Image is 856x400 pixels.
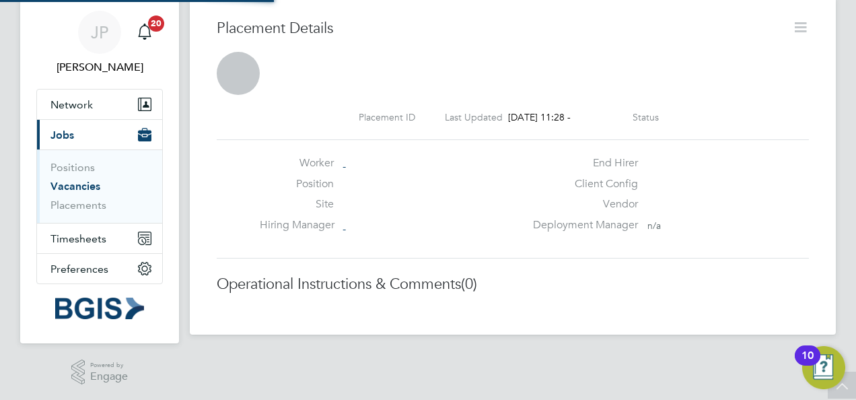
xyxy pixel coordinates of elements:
[260,177,334,191] label: Position
[50,199,106,211] a: Placements
[50,129,74,141] span: Jobs
[50,161,95,174] a: Positions
[37,149,162,223] div: Jobs
[525,218,638,232] label: Deployment Manager
[90,360,128,371] span: Powered by
[359,111,415,123] label: Placement ID
[91,24,108,41] span: JP
[445,111,503,123] label: Last Updated
[36,59,163,75] span: Jasmin Padmore
[37,120,162,149] button: Jobs
[461,275,477,293] span: (0)
[71,360,129,385] a: Powered byEngage
[148,15,164,32] span: 20
[525,177,638,191] label: Client Config
[36,298,163,319] a: Go to home page
[217,19,782,38] h3: Placement Details
[50,232,106,245] span: Timesheets
[647,220,661,232] span: n/a
[50,180,100,193] a: Vacancies
[36,11,163,75] a: JP[PERSON_NAME]
[802,346,845,389] button: Open Resource Center, 10 new notifications
[525,197,638,211] label: Vendor
[90,371,128,382] span: Engage
[37,90,162,119] button: Network
[260,197,334,211] label: Site
[633,111,659,123] label: Status
[37,224,162,253] button: Timesheets
[50,98,93,111] span: Network
[508,111,571,123] span: [DATE] 11:28 -
[525,156,638,170] label: End Hirer
[217,275,809,294] h3: Operational Instructions & Comments
[260,156,334,170] label: Worker
[260,218,334,232] label: Hiring Manager
[55,298,144,319] img: bgis-logo-retina.png
[37,254,162,284] button: Preferences
[801,356,814,373] div: 10
[131,11,158,54] a: 20
[50,263,108,275] span: Preferences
